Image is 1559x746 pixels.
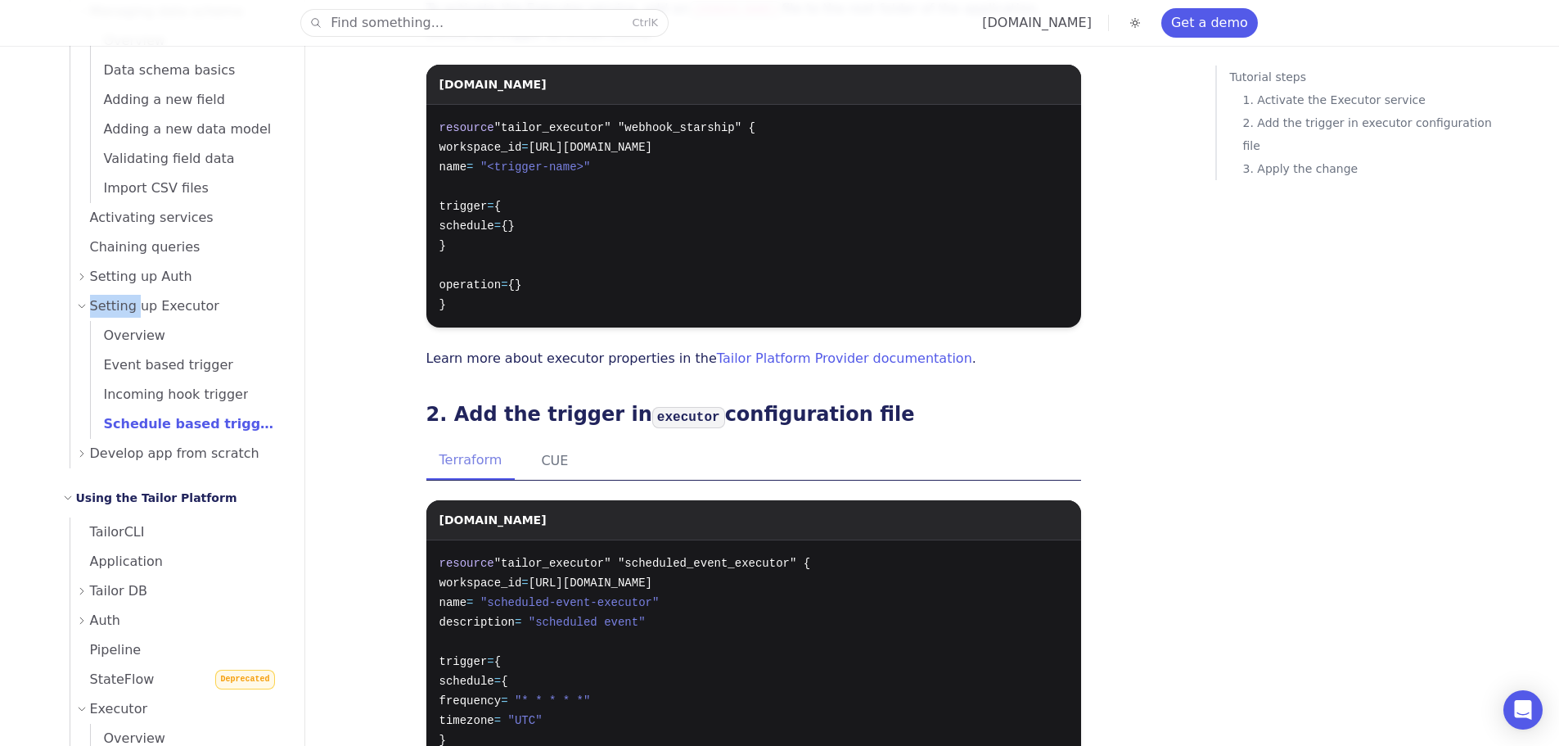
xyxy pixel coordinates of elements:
span: "tailor_executor" "scheduled_event_executor" { [494,557,810,570]
a: Get a demo [1161,8,1258,38]
a: Adding a new field [91,85,285,115]
a: [DOMAIN_NAME] [982,15,1092,30]
span: = [487,200,493,213]
a: Event based trigger [91,350,285,380]
span: Activating services [70,210,214,225]
a: TailorCLI [70,518,285,547]
button: Find something...CtrlK [301,10,668,36]
span: StateFlow [70,671,155,687]
span: trigger [439,200,488,213]
a: 2. Add the trigger inexecutorconfiguration file [426,403,915,426]
code: executor [652,407,725,428]
span: Application [70,554,163,569]
span: Tailor DB [90,580,148,603]
span: "scheduled event" [529,616,646,629]
a: Data schema basics [91,56,285,85]
p: Learn more about executor properties in the . [426,347,1081,370]
span: workspace_id [439,141,522,154]
span: "UTC" [508,714,543,727]
span: [URL][DOMAIN_NAME] [529,141,652,154]
a: 3. Apply the change [1243,157,1510,180]
span: [URL][DOMAIN_NAME] [529,576,652,590]
a: Pipeline [70,635,285,665]
span: frequency [439,694,502,708]
span: { [494,200,501,213]
span: timezone [439,714,494,727]
span: description [439,616,515,629]
span: "tailor_executor" "webhook_starship" { [494,121,755,134]
a: Incoming hook trigger [91,380,285,409]
span: Adding a new field [91,92,225,107]
p: 2. Add the trigger in executor configuration file [1243,111,1510,157]
span: = [521,141,528,154]
span: = [521,576,528,590]
h2: Using the Tailor Platform [76,488,237,508]
a: Adding a new data model [91,115,285,144]
span: Setting up Auth [90,265,192,288]
span: = [466,161,473,174]
a: Tutorial steps [1230,66,1510,88]
span: Executor [90,698,148,721]
span: = [466,596,473,609]
span: Pipeline [70,642,142,658]
a: Validating field data [91,144,285,174]
kbd: K [651,16,659,29]
a: StateFlowDeprecated [70,665,285,694]
span: Auth [90,609,121,632]
span: Overview [91,730,165,746]
a: Import CSV files [91,174,285,203]
span: Schedule based trigger [91,416,276,432]
span: schedule [439,219,494,233]
span: } [439,239,446,252]
span: Deprecated [215,670,274,689]
h3: [DOMAIN_NAME] [439,500,547,530]
span: Develop app from scratch [90,442,259,465]
h3: [DOMAIN_NAME] [439,65,547,94]
button: Terraform [426,442,516,480]
span: TailorCLI [70,524,145,540]
a: Chaining queries [70,233,285,262]
span: Chaining queries [70,239,201,255]
span: Validating field data [91,151,235,166]
a: Overview [91,321,285,350]
span: { [501,675,507,688]
div: Open Intercom Messenger [1503,690,1543,730]
span: Event based trigger [91,357,233,373]
span: Incoming hook trigger [91,387,249,402]
span: "scheduled-event-executor" [480,596,659,609]
span: operation [439,278,502,292]
a: 1. Activate the Executor service [1243,88,1510,111]
span: workspace_id [439,576,522,590]
span: {} [508,278,522,292]
kbd: Ctrl [632,16,651,29]
span: Import CSV files [91,180,209,196]
span: resource [439,121,494,134]
span: "<trigger-name>" [480,161,590,174]
span: Overview [91,328,165,343]
span: { [494,655,501,668]
a: Tailor Platform Provider documentation [717,350,972,366]
button: Toggle dark mode [1125,13,1145,33]
span: = [515,616,521,629]
a: Schedule based trigger [91,409,285,439]
span: } [439,298,446,311]
span: trigger [439,655,488,668]
span: = [494,675,501,688]
span: resource [439,557,494,570]
span: = [487,655,493,668]
span: = [494,714,501,727]
span: name [439,161,467,174]
span: = [501,694,507,708]
span: Adding a new data model [91,121,272,137]
span: name [439,596,467,609]
span: Data schema basics [91,62,236,78]
span: {} [501,219,515,233]
span: = [501,278,507,292]
span: = [494,219,501,233]
a: Activating services [70,203,285,233]
span: Setting up Executor [90,295,219,318]
button: CUE [528,442,581,480]
a: Application [70,547,285,576]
